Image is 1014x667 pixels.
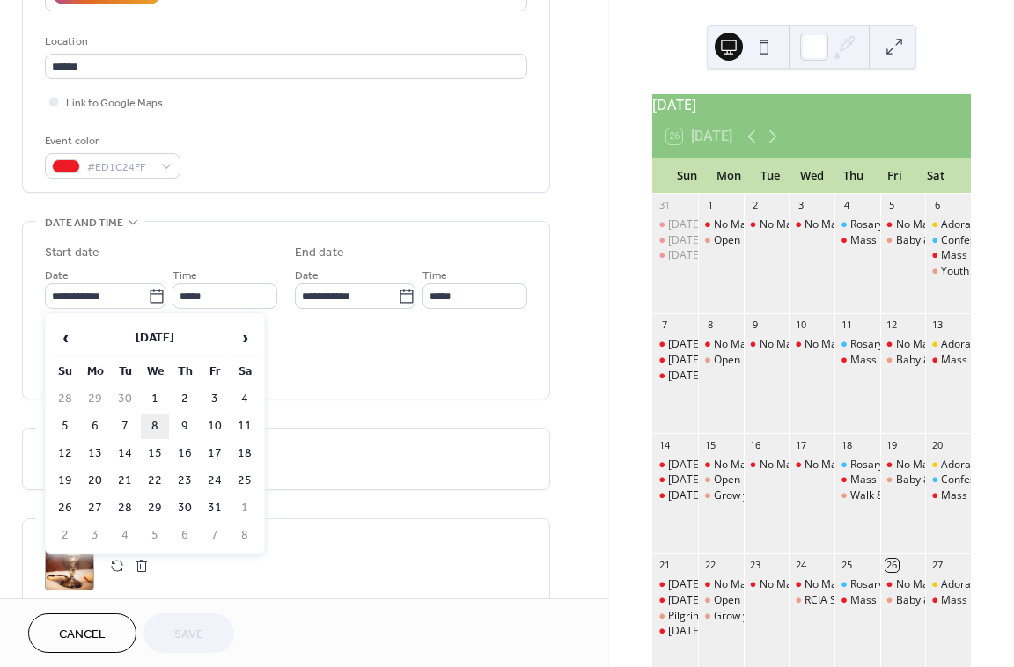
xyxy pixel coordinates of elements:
[834,233,880,248] div: Mass
[850,353,877,368] div: Mass
[850,458,884,473] div: Rosary
[698,458,744,473] div: No Mass in Abingdon today
[652,624,698,639] div: Sunday Mass
[880,337,926,352] div: No Mass in Abingdon today
[668,577,731,592] div: [DATE] Mass
[171,386,199,412] td: 2
[81,468,109,494] td: 20
[749,559,762,572] div: 23
[201,495,229,521] td: 31
[925,233,971,248] div: Confessions
[28,613,136,653] button: Cancel
[896,233,1005,248] div: Baby & Toddler Group
[749,199,762,212] div: 2
[111,495,139,521] td: 28
[941,577,989,592] div: Adoration
[422,267,447,285] span: Time
[652,248,698,263] div: Sunday Mass
[834,577,880,592] div: Rosary
[652,337,698,352] div: Sunday Mass
[45,244,99,262] div: Start date
[760,458,960,473] div: No Mass in [GEOGRAPHIC_DATA] [DATE]
[834,593,880,608] div: Mass
[880,473,926,487] div: Baby & Toddler Group
[714,353,773,368] div: Open Doors
[840,199,853,212] div: 4
[45,132,177,150] div: Event color
[668,473,731,487] div: [DATE] Mass
[668,458,731,473] div: [DATE] Mass
[834,458,880,473] div: Rosary
[141,441,169,466] td: 15
[708,158,749,194] div: Mon
[171,441,199,466] td: 16
[714,337,915,352] div: No Mass in [GEOGRAPHIC_DATA] [DATE]
[698,353,744,368] div: Open Doors
[714,593,773,608] div: Open Doors
[885,319,899,332] div: 12
[941,248,967,263] div: Mass
[652,353,698,368] div: Sunday Mass
[833,158,874,194] div: Thu
[925,577,971,592] div: Adoration
[794,199,807,212] div: 3
[231,495,259,521] td: 1
[925,458,971,473] div: Adoration
[760,337,960,352] div: No Mass in [GEOGRAPHIC_DATA] [DATE]
[668,353,731,368] div: [DATE] Mass
[714,458,915,473] div: No Mass in [GEOGRAPHIC_DATA] [DATE]
[698,337,744,352] div: No Mass in Abingdon today
[141,523,169,548] td: 5
[668,593,731,608] div: [DATE] Mass
[925,473,971,487] div: Confessions
[51,386,79,412] td: 28
[941,488,967,503] div: Mass
[874,158,915,194] div: Fri
[789,337,834,352] div: No Mass in Abingdon today
[744,217,790,232] div: No Mass in Abingdon today
[925,353,971,368] div: Mass
[930,199,944,212] div: 6
[885,438,899,451] div: 19
[295,267,319,285] span: Date
[840,438,853,451] div: 18
[850,593,877,608] div: Mass
[794,438,807,451] div: 17
[668,248,731,263] div: [DATE] Mass
[925,217,971,232] div: Adoration
[703,319,716,332] div: 8
[668,217,731,232] div: [DATE] Mass
[698,577,744,592] div: No Mass in Abingdon today
[850,337,884,352] div: Rosary
[51,523,79,548] td: 2
[698,233,744,248] div: Open Doors
[141,495,169,521] td: 29
[789,593,834,608] div: RCIA Session
[668,609,842,624] div: Pilgrimage to [GEOGRAPHIC_DATA]
[714,488,790,503] div: Grow your faith
[850,473,877,487] div: Mass
[45,267,69,285] span: Date
[791,158,833,194] div: Wed
[880,217,926,232] div: No Mass in Abingdon today
[201,386,229,412] td: 3
[915,158,957,194] div: Sat
[652,233,698,248] div: Sunday Mass
[805,337,1005,352] div: No Mass in [GEOGRAPHIC_DATA] [DATE]
[805,577,1005,592] div: No Mass in [GEOGRAPHIC_DATA] [DATE]
[714,217,915,232] div: No Mass in [GEOGRAPHIC_DATA] [DATE]
[81,523,109,548] td: 3
[941,233,1001,248] div: Confessions
[201,359,229,385] th: Fr
[850,577,884,592] div: Rosary
[652,94,971,115] div: [DATE]
[668,624,731,639] div: [DATE] Mass
[171,523,199,548] td: 6
[658,319,671,332] div: 7
[201,523,229,548] td: 7
[51,468,79,494] td: 19
[666,158,708,194] div: Sun
[789,577,834,592] div: No Mass in Abingdon today
[941,473,1001,487] div: Confessions
[668,369,731,384] div: [DATE] Mass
